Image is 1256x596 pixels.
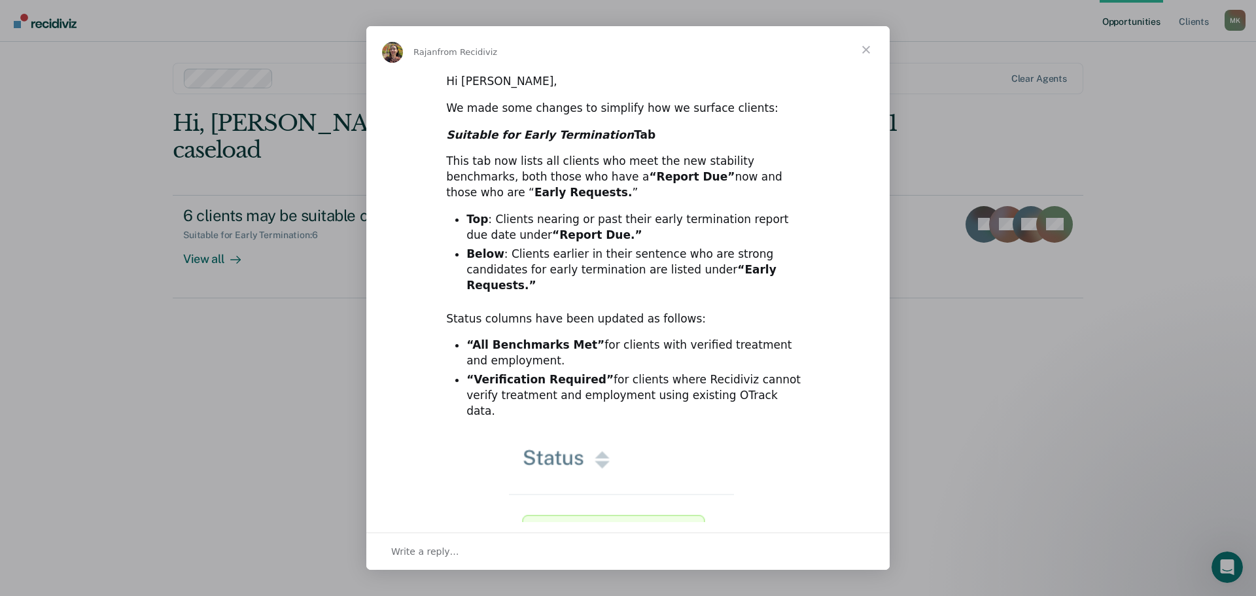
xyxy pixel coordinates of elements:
[413,47,438,57] span: Rajan
[466,213,488,226] b: Top
[466,247,504,260] b: Below
[438,47,498,57] span: from Recidiviz
[843,26,890,73] span: Close
[466,212,810,243] li: : Clients nearing or past their early termination report due date under
[466,263,776,292] b: “Early Requests.”
[446,311,810,327] div: Status columns have been updated as follows:
[466,247,810,294] li: : Clients earlier in their sentence who are strong candidates for early termination are listed under
[534,186,633,199] b: Early Requests.
[552,228,642,241] b: “Report Due.”
[466,338,810,369] li: for clients with verified treatment and employment.
[446,128,634,141] i: Suitable for Early Termination
[446,154,810,200] div: This tab now lists all clients who meet the new stability benchmarks, both those who have a now a...
[446,101,810,116] div: We made some changes to simplify how we surface clients:
[466,373,614,386] b: “Verification Required”
[446,128,655,141] b: Tab
[391,543,459,560] span: Write a reply…
[366,533,890,570] div: Open conversation and reply
[446,74,810,90] div: Hi [PERSON_NAME],
[649,170,735,183] b: “Report Due”
[466,372,810,419] li: for clients where Recidiviz cannot verify treatment and employment using existing OTrack data.
[466,338,604,351] b: “All Benchmarks Met”
[382,42,403,63] img: Profile image for Rajan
